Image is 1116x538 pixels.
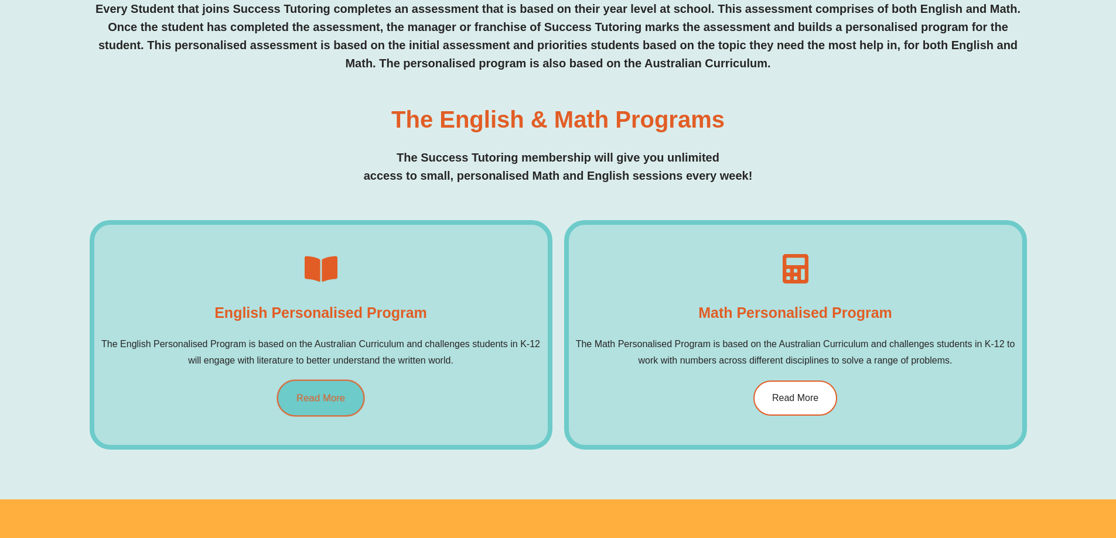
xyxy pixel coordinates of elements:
p: The Success Tutoring membership will give you unlimited access to small, personalised Math and En... [90,149,1027,185]
h4: English Personalised Program [214,301,427,324]
a: Read More [753,381,837,416]
p: The English Personalised Program is based on the Australian Curriculum and challenges students in... [94,336,548,369]
p: The Math Personalised Program is based on the Australian Curriculum and challenges students in K-... [569,336,1022,369]
span: Read More [296,393,345,403]
h4: Math Personalised Program [698,301,892,324]
span: Read More [772,393,818,403]
iframe: Chat Widget [921,406,1116,538]
h3: The English & Math Programs [391,108,725,131]
a: Read More [277,379,364,416]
